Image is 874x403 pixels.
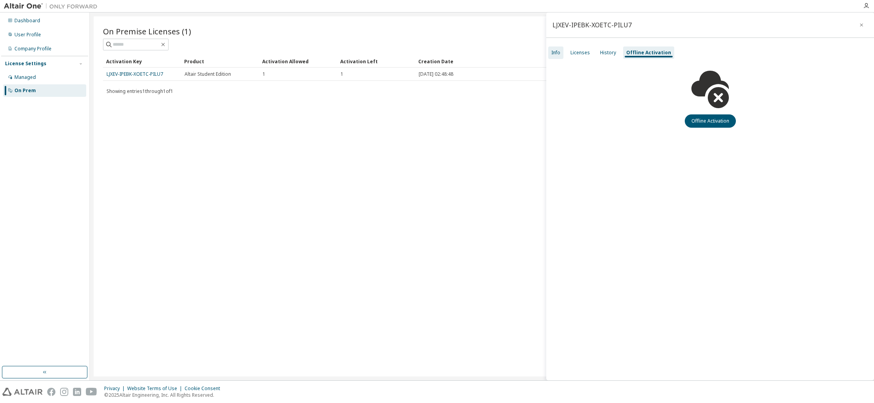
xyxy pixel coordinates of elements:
[5,61,46,67] div: License Settings
[14,74,36,80] div: Managed
[552,22,632,28] div: LJXEV-IPEBK-XOETC-PILU7
[262,55,334,68] div: Activation Allowed
[551,50,560,56] div: Info
[263,71,265,77] span: 1
[104,385,127,392] div: Privacy
[14,46,52,52] div: Company Profile
[73,388,81,396] img: linkedin.svg
[60,388,68,396] img: instagram.svg
[184,55,256,68] div: Product
[106,55,178,68] div: Activation Key
[107,71,163,77] a: LJXEV-IPEBK-XOETC-PILU7
[104,392,225,398] p: © 2025 Altair Engineering, Inc. All Rights Reserved.
[103,26,191,37] span: On Premise Licenses (1)
[2,388,43,396] img: altair_logo.svg
[14,18,40,24] div: Dashboard
[14,87,36,94] div: On Prem
[14,32,41,38] div: User Profile
[4,2,101,10] img: Altair One
[685,114,736,128] button: Offline Activation
[419,71,453,77] span: [DATE] 02:48:48
[341,71,343,77] span: 1
[86,388,97,396] img: youtube.svg
[600,50,616,56] div: History
[185,71,231,77] span: Altair Student Edition
[107,88,173,95] span: Showing entries 1 through 1 of 1
[570,50,590,56] div: Licenses
[626,50,671,56] div: Offline Activation
[47,388,55,396] img: facebook.svg
[340,55,412,68] div: Activation Left
[418,55,826,68] div: Creation Date
[127,385,185,392] div: Website Terms of Use
[185,385,225,392] div: Cookie Consent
